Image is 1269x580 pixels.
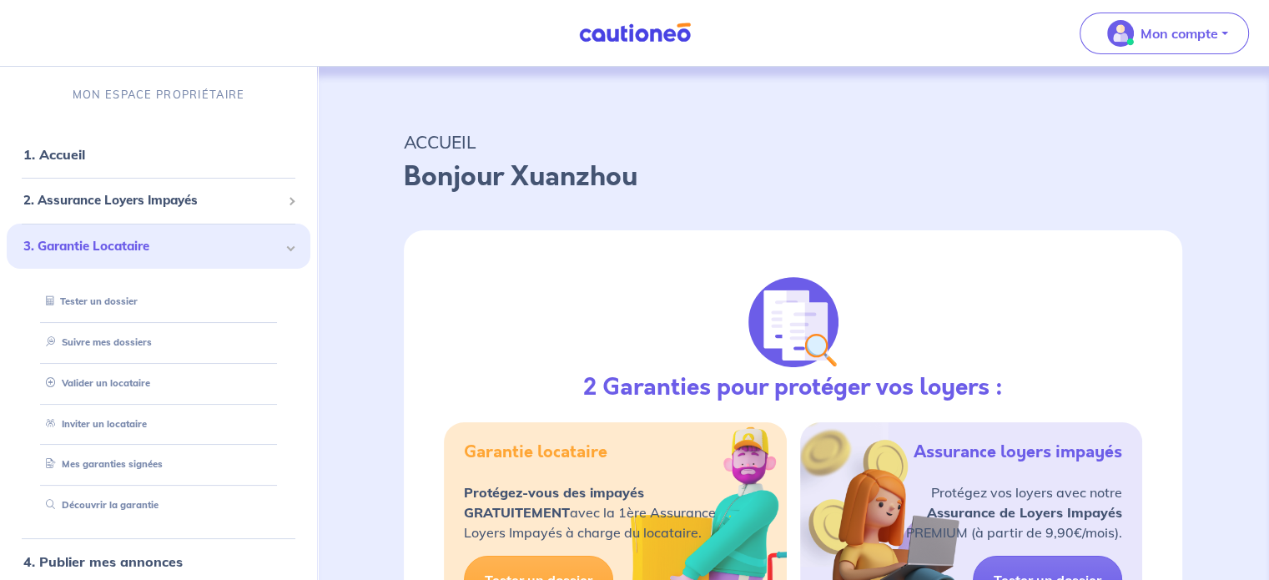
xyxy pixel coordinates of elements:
div: 2. Assurance Loyers Impayés [7,184,310,217]
div: Inviter un locataire [27,411,290,438]
a: Tester un dossier [39,295,138,307]
div: 1. Accueil [7,138,310,171]
img: justif-loupe [748,277,838,367]
h5: Assurance loyers impayés [914,442,1122,462]
h5: Garantie locataire [464,442,607,462]
a: 1. Accueil [23,146,85,163]
button: illu_account_valid_menu.svgMon compte [1080,13,1249,54]
img: Cautioneo [572,23,697,43]
p: Bonjour Xuanzhou [404,157,1182,197]
img: illu_account_valid_menu.svg [1107,20,1134,47]
h3: 2 Garanties pour protéger vos loyers : [583,374,1003,402]
div: Suivre mes dossiers [27,329,290,356]
strong: Assurance de Loyers Impayés [927,504,1122,521]
a: Découvrir la garantie [39,499,159,511]
a: Suivre mes dossiers [39,336,152,348]
div: 4. Publier mes annonces [7,545,310,578]
span: 3. Garantie Locataire [23,237,281,256]
div: Tester un dossier [27,288,290,315]
div: Mes garanties signées [27,451,290,478]
p: MON ESPACE PROPRIÉTAIRE [73,87,244,103]
span: 2. Assurance Loyers Impayés [23,191,281,210]
p: ACCUEIL [404,127,1182,157]
a: 4. Publier mes annonces [23,553,183,570]
strong: Protégez-vous des impayés GRATUITEMENT [464,484,644,521]
a: Mes garanties signées [39,458,163,470]
p: avec la 1ère Assurance Loyers Impayés à charge du locataire. [464,482,716,542]
div: Découvrir la garantie [27,492,290,519]
p: Protégez vos loyers avec notre PREMIUM (à partir de 9,90€/mois). [906,482,1122,542]
p: Mon compte [1141,23,1218,43]
div: Valider un locataire [27,370,290,397]
a: Inviter un locataire [39,418,147,430]
div: 3. Garantie Locataire [7,224,310,270]
a: Valider un locataire [39,377,150,389]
